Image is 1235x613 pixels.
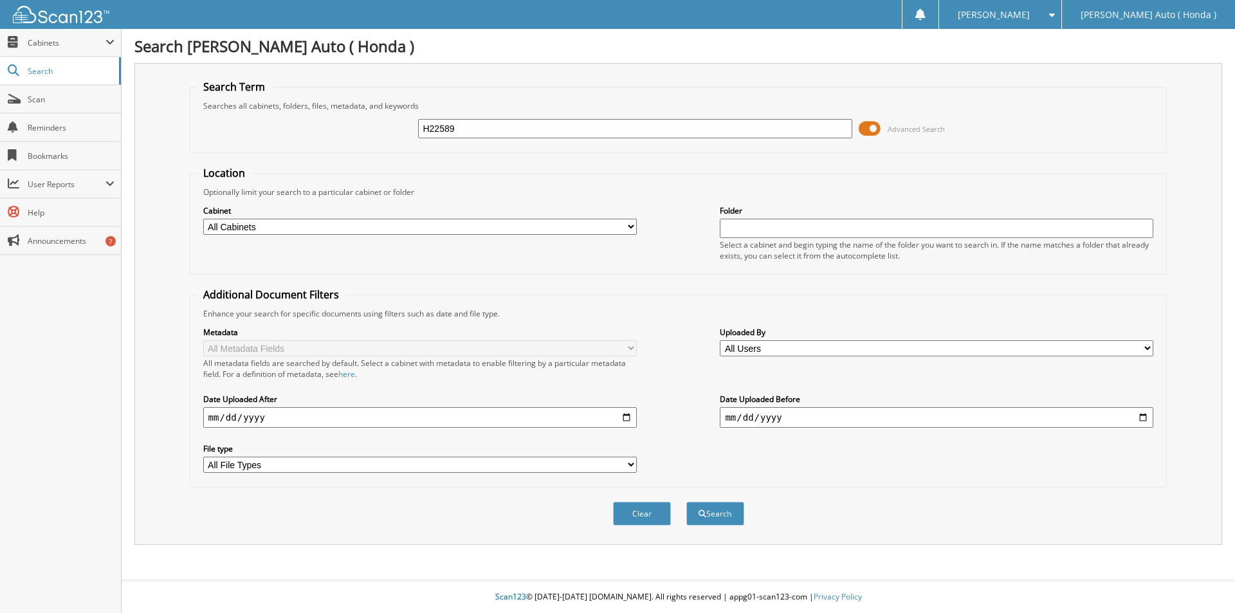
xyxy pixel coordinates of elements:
[203,358,637,380] div: All metadata fields are searched by default. Select a cabinet with metadata to enable filtering b...
[203,205,637,216] label: Cabinet
[28,122,114,133] span: Reminders
[28,235,114,246] span: Announcements
[958,11,1030,19] span: [PERSON_NAME]
[495,591,526,602] span: Scan123
[203,327,637,338] label: Metadata
[338,369,355,380] a: here
[197,288,345,302] legend: Additional Document Filters
[28,66,113,77] span: Search
[720,327,1153,338] label: Uploaded By
[197,166,252,180] legend: Location
[720,407,1153,428] input: end
[28,207,114,218] span: Help
[720,239,1153,261] div: Select a cabinet and begin typing the name of the folder you want to search in. If the name match...
[28,37,105,48] span: Cabinets
[203,394,637,405] label: Date Uploaded After
[28,179,105,190] span: User Reports
[28,94,114,105] span: Scan
[888,124,945,134] span: Advanced Search
[134,35,1222,57] h1: Search [PERSON_NAME] Auto ( Honda )
[686,502,744,526] button: Search
[122,581,1235,613] div: © [DATE]-[DATE] [DOMAIN_NAME]. All rights reserved | appg01-scan123-com |
[720,394,1153,405] label: Date Uploaded Before
[197,308,1160,319] div: Enhance your search for specific documents using filters such as date and file type.
[613,502,671,526] button: Clear
[28,151,114,161] span: Bookmarks
[13,6,109,23] img: scan123-logo-white.svg
[197,100,1160,111] div: Searches all cabinets, folders, files, metadata, and keywords
[814,591,862,602] a: Privacy Policy
[203,443,637,454] label: File type
[720,205,1153,216] label: Folder
[1081,11,1216,19] span: [PERSON_NAME] Auto ( Honda )
[197,80,271,94] legend: Search Term
[203,407,637,428] input: start
[105,236,116,246] div: 7
[197,187,1160,197] div: Optionally limit your search to a particular cabinet or folder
